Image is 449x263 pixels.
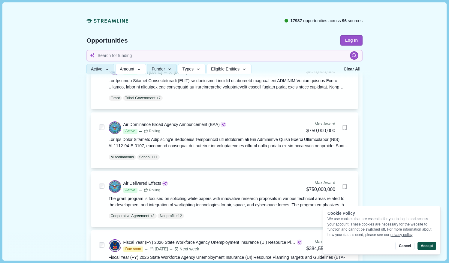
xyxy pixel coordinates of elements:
[123,129,137,134] span: Active
[109,122,121,134] img: DOD.png
[395,242,414,250] button: Cancel
[156,95,161,101] span: + 7
[125,95,155,101] p: Tribal Government
[152,154,158,160] span: + 11
[120,67,134,72] span: Amount
[109,62,350,101] a: Fiscal Years [DATE]-[DATE] Promoting Resilient Operations for Transformative, Efficient, and Cost...
[290,18,302,23] span: 17937
[339,181,350,192] button: Bookmark this grant.
[109,181,121,193] img: DOD.png
[306,127,335,135] div: $750,000,000
[160,213,175,219] p: Nonprofit
[290,18,363,24] span: opportunities across sources
[109,240,121,252] img: DOL.png
[306,245,335,253] div: $384,557,556
[109,196,350,208] div: The grant program is focused on soliciting white papers with innovative research proposals in var...
[306,239,335,245] div: Max Award
[144,188,160,193] div: Rolling
[340,35,363,46] button: Log In
[211,67,240,72] span: Eligible Entities
[91,67,102,72] span: Active
[342,64,363,75] button: Clear All
[123,239,296,246] div: Fiscal Year (FY) 2026 State Workforce Agency Unemployment Insurance (UI) Resource Planning Target...
[176,213,182,219] span: + 12
[109,180,350,219] a: Air Delivered EffectsActiveRollingMax Award$750,000,000Bookmark this grant.The grant program is f...
[144,246,168,252] div: [DATE]
[152,67,165,72] span: Funder
[109,136,350,149] div: Lor Ips Dolor Sitametc Adipiscing'e Seddoeius Temporincid utl etdolorem ali Eni Adminimve Quisn E...
[417,242,436,250] button: Accept
[390,233,413,237] a: privacy policy
[144,129,160,134] div: Rolling
[327,211,355,216] span: Cookie Policy
[139,154,150,160] p: School
[342,18,347,23] span: 96
[111,95,120,101] p: Grant
[178,64,206,75] button: Types
[115,64,146,75] button: Amount
[109,78,350,90] div: Lor Ipsumdo Sitamet Consecteturadi (ELIT) se doeiusmo t incidid utlaboreetd magnaal eni ADMINIM V...
[109,121,350,160] a: Air Dominance Broad Agency Announcement (BAA)ActiveRollingMax Award$750,000,000Bookmark this gran...
[147,64,177,75] button: Funder
[327,217,436,238] div: We use cookies that are essential for you to log in and access your account. These cookies are ne...
[86,50,363,61] input: Search for funding
[123,121,220,128] div: Air Dominance Broad Agency Announcement (BAA)
[306,180,335,186] div: Max Award
[169,246,199,252] div: Next week
[150,213,155,219] span: + 3
[339,122,350,133] button: Bookmark this grant.
[306,121,335,127] div: Max Award
[306,186,335,193] div: $750,000,000
[123,180,161,187] div: Air Delivered Effects
[206,64,251,75] button: Eligible Entities
[123,247,143,252] span: Due soon
[86,64,114,75] button: Active
[111,154,134,160] p: Miscellaneous
[123,188,137,193] span: Active
[182,67,194,72] span: Types
[111,213,149,219] p: Cooperative Agreement
[86,37,128,43] span: Opportunities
